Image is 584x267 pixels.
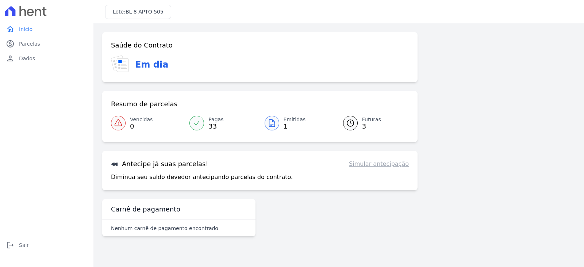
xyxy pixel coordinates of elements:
[6,25,15,34] i: home
[111,113,185,133] a: Vencidas 0
[111,41,173,50] h3: Saúde do Contrato
[284,116,306,123] span: Emitidas
[6,39,15,48] i: paid
[111,160,208,168] h3: Antecipe já suas parcelas!
[3,51,91,66] a: personDados
[111,173,293,182] p: Diminua seu saldo devedor antecipando parcelas do contrato.
[135,58,168,71] h3: Em dia
[111,205,180,214] h3: Carnê de pagamento
[111,100,177,108] h3: Resumo de parcelas
[3,37,91,51] a: paidParcelas
[130,116,153,123] span: Vencidas
[19,26,32,33] span: Início
[3,22,91,37] a: homeInício
[284,123,306,129] span: 1
[6,241,15,249] i: logout
[334,113,409,133] a: Futuras 3
[260,113,334,133] a: Emitidas 1
[19,241,29,249] span: Sair
[6,54,15,63] i: person
[208,123,223,129] span: 33
[130,123,153,129] span: 0
[362,123,381,129] span: 3
[362,116,381,123] span: Futuras
[19,40,40,47] span: Parcelas
[208,116,223,123] span: Pagas
[19,55,35,62] span: Dados
[349,160,409,168] a: Simular antecipação
[126,9,164,15] span: BL 8 APTO 505
[113,8,164,16] h3: Lote:
[111,225,218,232] p: Nenhum carnê de pagamento encontrado
[3,238,91,252] a: logoutSair
[185,113,260,133] a: Pagas 33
